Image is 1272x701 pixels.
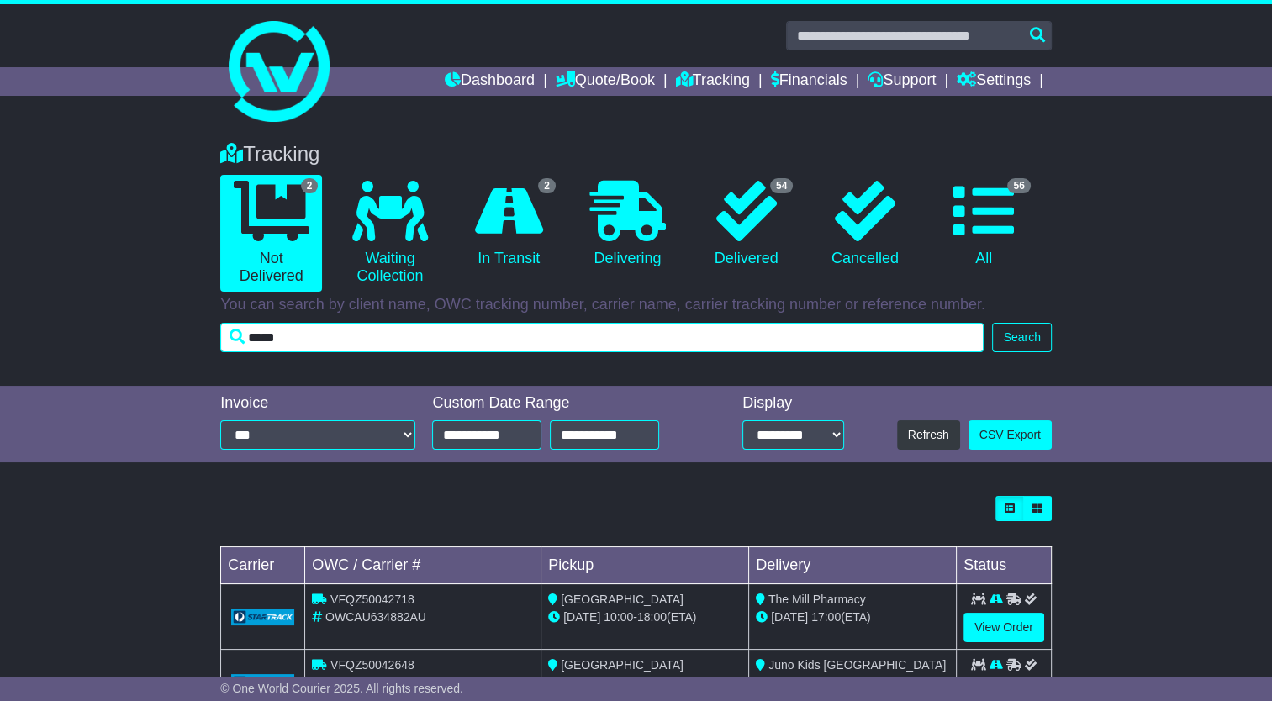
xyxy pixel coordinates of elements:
span: 2 [301,178,319,193]
div: - (ETA) [548,609,742,626]
span: [DATE] [771,676,808,689]
img: GetCarrierServiceLogo [231,674,294,691]
a: Quote/Book [556,67,655,96]
span: OWCAU634383AU [325,676,426,689]
span: [DATE] [771,610,808,624]
a: Financials [771,67,847,96]
a: Dashboard [445,67,535,96]
span: The Mill Pharmacy [768,593,866,606]
div: - (ETA) [548,674,742,692]
span: 54 [770,178,793,193]
span: [DATE] [563,676,600,689]
div: (ETA) [756,609,949,626]
span: 2 [538,178,556,193]
span: VFQZ50042718 [330,593,414,606]
img: GetCarrierServiceLogo [231,609,294,625]
span: © One World Courier 2025. All rights reserved. [220,682,463,695]
span: 17:00 [637,676,667,689]
a: 56 All [933,175,1035,274]
span: 17:00 [811,610,841,624]
span: OWCAU634882AU [325,610,426,624]
span: 09:00 [604,676,633,689]
span: 10:00 [604,610,633,624]
a: Support [868,67,936,96]
span: [GEOGRAPHIC_DATA] [561,593,684,606]
a: 2 Not Delivered [220,175,322,292]
a: View Order [963,613,1044,642]
a: CSV Export [969,420,1052,450]
td: Pickup [541,547,749,584]
a: Waiting Collection [339,175,441,292]
span: [DATE] [563,610,600,624]
a: Cancelled [814,175,916,274]
span: 17:00 [811,676,841,689]
span: 56 [1007,178,1030,193]
span: 18:00 [637,610,667,624]
a: 54 Delivered [695,175,797,274]
td: Delivery [749,547,957,584]
td: Status [957,547,1052,584]
td: Carrier [221,547,305,584]
a: Tracking [676,67,750,96]
span: VFQZ50042648 [330,658,414,672]
span: Juno Kids [GEOGRAPHIC_DATA] [768,658,946,672]
a: Settings [957,67,1031,96]
span: [GEOGRAPHIC_DATA] [561,658,684,672]
p: You can search by client name, OWC tracking number, carrier name, carrier tracking number or refe... [220,296,1052,314]
div: Display [742,394,844,413]
div: (ETA) [756,674,949,692]
div: Invoice [220,394,415,413]
a: Delivering [577,175,678,274]
td: OWC / Carrier # [305,547,541,584]
div: Tracking [212,142,1060,166]
a: 2 In Transit [458,175,560,274]
button: Search [992,323,1051,352]
div: Custom Date Range [432,394,698,413]
button: Refresh [897,420,960,450]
